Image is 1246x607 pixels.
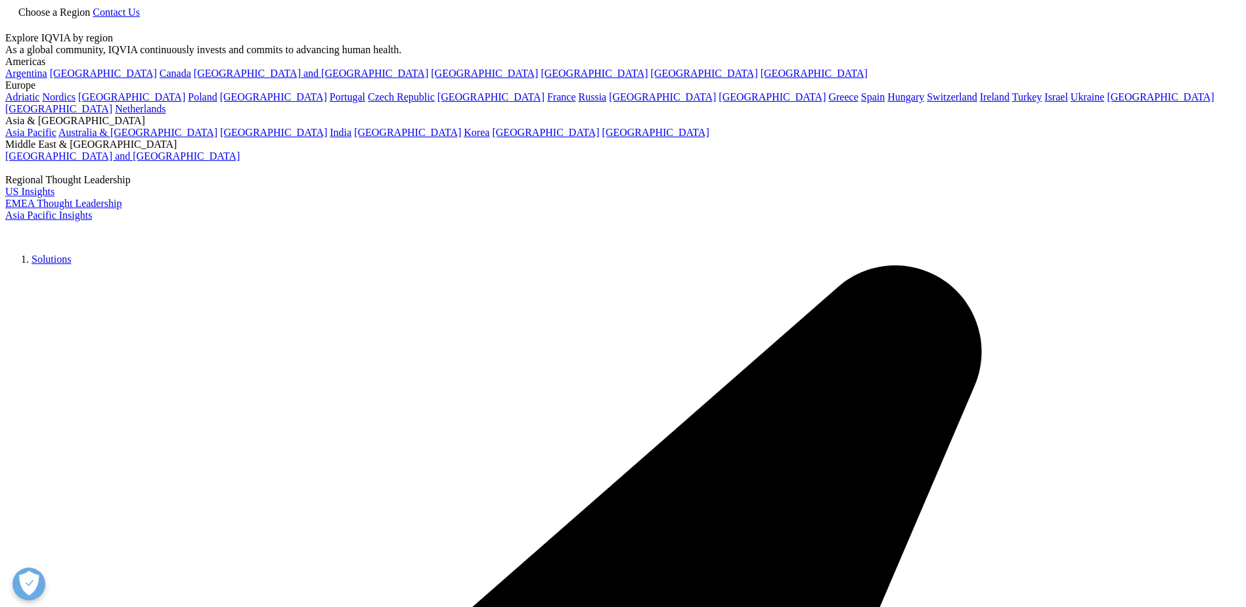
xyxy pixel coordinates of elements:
div: Regional Thought Leadership [5,174,1241,186]
a: Russia [579,91,607,102]
a: [GEOGRAPHIC_DATA] [431,68,538,79]
a: Switzerland [927,91,977,102]
a: Portugal [330,91,365,102]
a: Poland [188,91,217,102]
a: [GEOGRAPHIC_DATA] and [GEOGRAPHIC_DATA] [5,150,240,162]
a: Australia & [GEOGRAPHIC_DATA] [58,127,217,138]
img: IQVIA Healthcare Information Technology and Pharma Clinical Research Company [5,221,110,240]
a: [GEOGRAPHIC_DATA] [5,103,112,114]
a: Adriatic [5,91,39,102]
div: Middle East & [GEOGRAPHIC_DATA] [5,139,1241,150]
a: India [330,127,351,138]
a: Turkey [1012,91,1042,102]
a: Czech Republic [368,91,435,102]
a: [GEOGRAPHIC_DATA] and [GEOGRAPHIC_DATA] [194,68,428,79]
a: [GEOGRAPHIC_DATA] [50,68,157,79]
div: As a global community, IQVIA continuously invests and commits to advancing human health. [5,44,1241,56]
a: [GEOGRAPHIC_DATA] [761,68,868,79]
span: Choose a Region [18,7,90,18]
a: [GEOGRAPHIC_DATA] [220,127,327,138]
a: [GEOGRAPHIC_DATA] [220,91,327,102]
a: [GEOGRAPHIC_DATA] [78,91,185,102]
a: Canada [160,68,191,79]
a: EMEA Thought Leadership [5,198,122,209]
a: US Insights [5,186,55,197]
a: [GEOGRAPHIC_DATA] [609,91,716,102]
a: Solutions [32,254,71,265]
div: Explore IQVIA by region [5,32,1241,44]
a: [GEOGRAPHIC_DATA] [651,68,758,79]
a: Hungary [887,91,924,102]
a: [GEOGRAPHIC_DATA] [541,68,648,79]
a: Contact Us [93,7,140,18]
a: Argentina [5,68,47,79]
a: [GEOGRAPHIC_DATA] [354,127,461,138]
a: Nordics [42,91,76,102]
a: Asia Pacific Insights [5,210,92,221]
a: Ukraine [1071,91,1105,102]
a: Netherlands [115,103,166,114]
a: Greece [828,91,858,102]
div: Europe [5,79,1241,91]
div: Asia & [GEOGRAPHIC_DATA] [5,115,1241,127]
div: Americas [5,56,1241,68]
a: [GEOGRAPHIC_DATA] [492,127,599,138]
a: [GEOGRAPHIC_DATA] [437,91,545,102]
a: Korea [464,127,489,138]
a: Israel [1044,91,1068,102]
button: Open Preferences [12,568,45,600]
a: [GEOGRAPHIC_DATA] [1107,91,1214,102]
a: [GEOGRAPHIC_DATA] [602,127,709,138]
a: Asia Pacific [5,127,56,138]
a: France [547,91,576,102]
a: [GEOGRAPHIC_DATA] [719,91,826,102]
a: Ireland [980,91,1010,102]
a: Spain [861,91,885,102]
